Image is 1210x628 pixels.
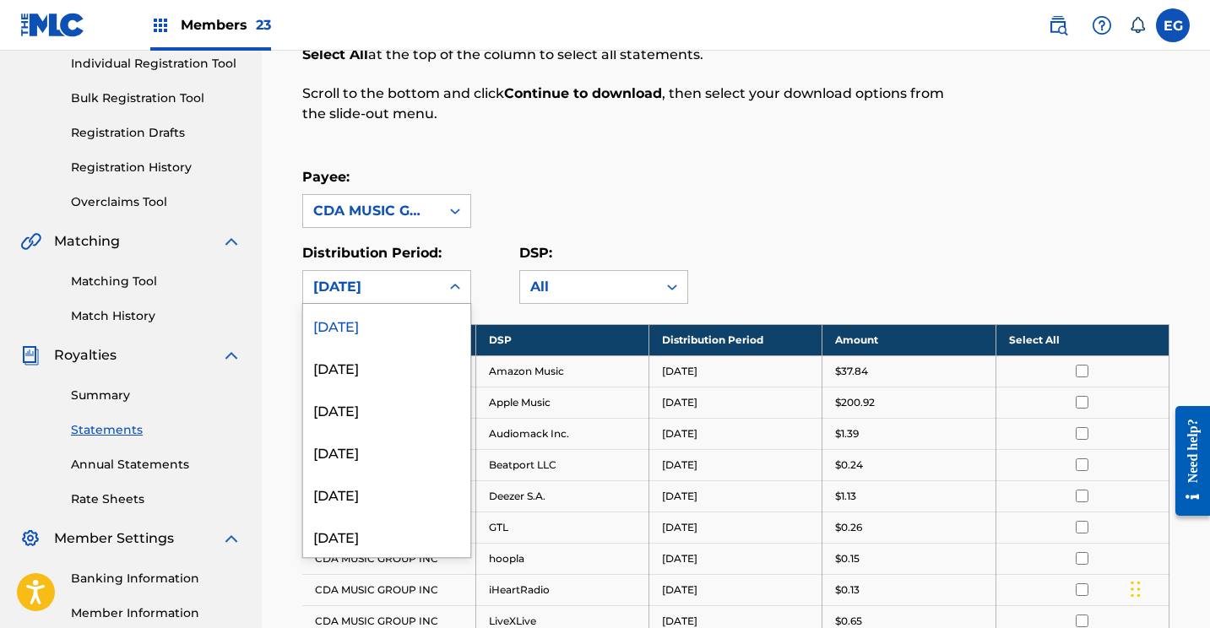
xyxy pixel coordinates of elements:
[649,418,822,449] td: [DATE]
[71,159,241,176] a: Registration History
[20,528,41,549] img: Member Settings
[71,193,241,211] a: Overclaims Tool
[1048,15,1068,35] img: search
[475,480,648,512] td: Deezer S.A.
[71,273,241,290] a: Matching Tool
[302,84,970,124] p: Scroll to the bottom and click , then select your download options from the slide-out menu.
[519,245,552,261] label: DSP:
[71,570,241,587] a: Banking Information
[71,387,241,404] a: Summary
[475,512,648,543] td: GTL
[1126,547,1210,628] iframe: Chat Widget
[649,324,822,355] th: Distribution Period
[649,449,822,480] td: [DATE]
[71,604,241,622] a: Member Information
[835,520,862,535] p: $0.26
[1131,564,1141,614] div: Drag
[1041,8,1075,42] a: Public Search
[71,307,241,325] a: Match History
[649,512,822,543] td: [DATE]
[20,345,41,365] img: Royalties
[221,345,241,365] img: expand
[1156,8,1190,42] div: User Menu
[302,574,475,605] td: CDA MUSIC GROUP INC
[54,528,174,549] span: Member Settings
[256,17,271,33] span: 23
[996,324,1169,355] th: Select All
[302,543,475,574] td: CDA MUSIC GROUP INC
[71,89,241,107] a: Bulk Registration Tool
[71,124,241,142] a: Registration Drafts
[1129,17,1146,34] div: Notifications
[302,245,442,261] label: Distribution Period:
[20,231,41,252] img: Matching
[303,515,470,557] div: [DATE]
[835,582,860,598] p: $0.13
[1085,8,1119,42] div: Help
[649,355,822,387] td: [DATE]
[835,489,856,504] p: $1.13
[303,304,470,346] div: [DATE]
[475,449,648,480] td: Beatport LLC
[835,457,863,473] p: $0.24
[313,277,430,297] div: [DATE]
[649,387,822,418] td: [DATE]
[303,473,470,515] div: [DATE]
[835,551,860,566] p: $0.15
[649,574,822,605] td: [DATE]
[71,490,241,508] a: Rate Sheets
[221,231,241,252] img: expand
[20,13,85,37] img: MLC Logo
[835,395,875,410] p: $200.92
[1163,393,1210,529] iframe: Resource Center
[71,55,241,73] a: Individual Registration Tool
[181,15,271,35] span: Members
[649,480,822,512] td: [DATE]
[302,169,350,185] label: Payee:
[475,387,648,418] td: Apple Music
[54,231,120,252] span: Matching
[504,85,662,101] strong: Continue to download
[313,201,430,221] div: CDA MUSIC GROUP INC
[150,15,171,35] img: Top Rightsholders
[475,574,648,605] td: iHeartRadio
[835,426,859,441] p: $1.39
[1092,15,1112,35] img: help
[475,355,648,387] td: Amazon Music
[530,277,647,297] div: All
[71,421,241,439] a: Statements
[649,543,822,574] td: [DATE]
[475,324,648,355] th: DSP
[303,430,470,473] div: [DATE]
[54,345,117,365] span: Royalties
[475,543,648,574] td: hoopla
[303,388,470,430] div: [DATE]
[303,346,470,388] div: [DATE]
[71,456,241,474] a: Annual Statements
[475,418,648,449] td: Audiomack Inc.
[302,46,368,62] strong: Select All
[221,528,241,549] img: expand
[835,364,868,379] p: $37.84
[822,324,996,355] th: Amount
